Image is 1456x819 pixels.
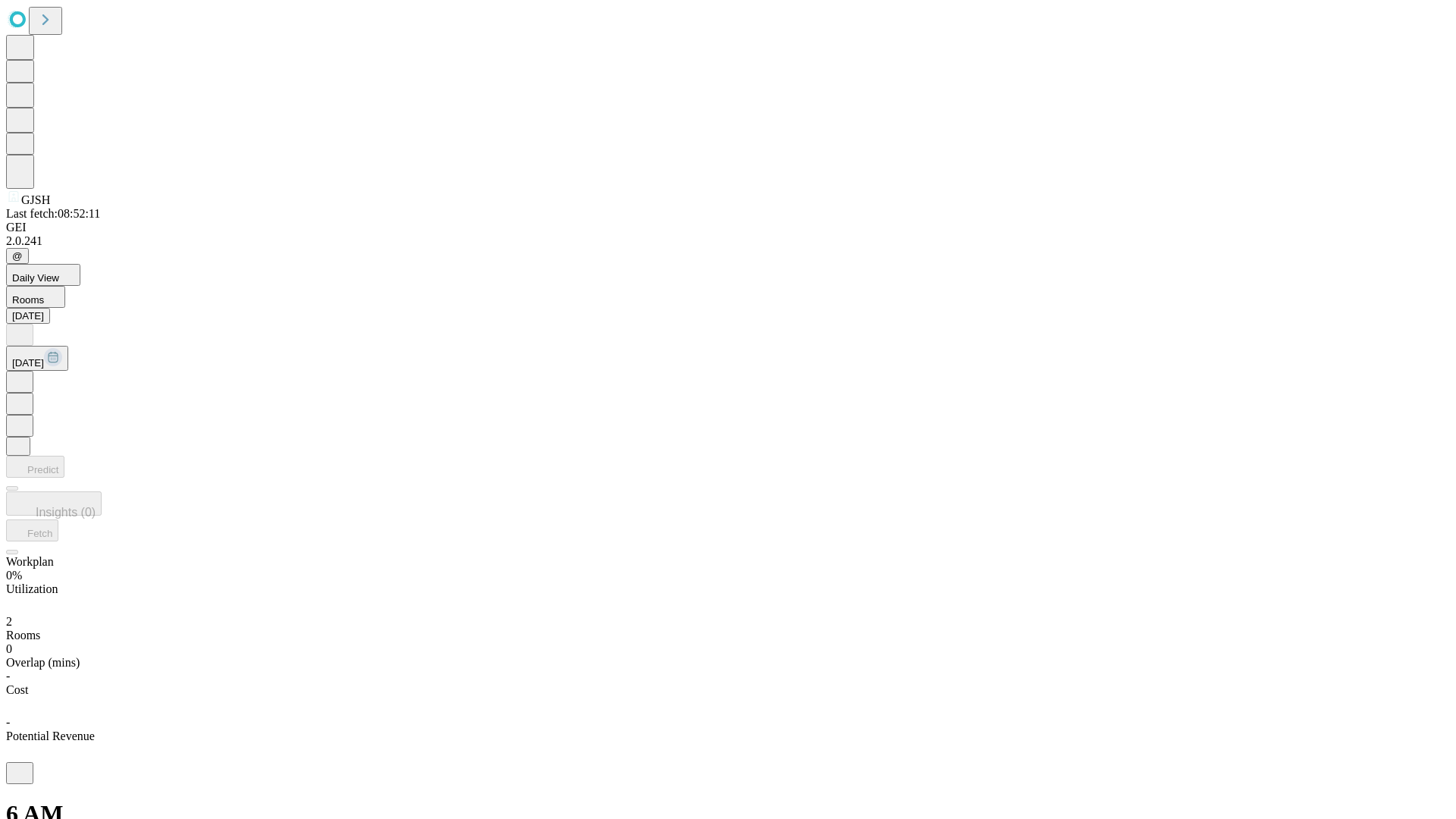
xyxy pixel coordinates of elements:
button: [DATE] [6,346,68,371]
span: Overlap (mins) [6,656,80,669]
span: Daily View [12,272,59,284]
button: Daily View [6,264,80,286]
span: - [6,716,10,729]
span: 2 [6,615,12,628]
button: [DATE] [6,308,50,324]
span: Utilization [6,582,58,595]
span: Workplan [6,555,54,568]
button: Predict [6,456,64,478]
span: [DATE] [12,357,44,369]
span: Rooms [12,294,44,306]
button: Insights (0) [6,491,102,516]
span: GJSH [21,193,50,206]
button: Fetch [6,519,58,541]
div: 2.0.241 [6,234,1450,248]
button: Rooms [6,286,65,308]
span: Last fetch: 08:52:11 [6,207,100,220]
span: 0% [6,569,22,582]
span: @ [12,250,23,262]
span: 0 [6,642,12,655]
span: Cost [6,683,28,696]
span: Rooms [6,629,40,642]
span: Insights (0) [36,506,96,519]
button: @ [6,248,29,264]
div: GEI [6,221,1450,234]
span: Potential Revenue [6,730,95,742]
span: - [6,670,10,682]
